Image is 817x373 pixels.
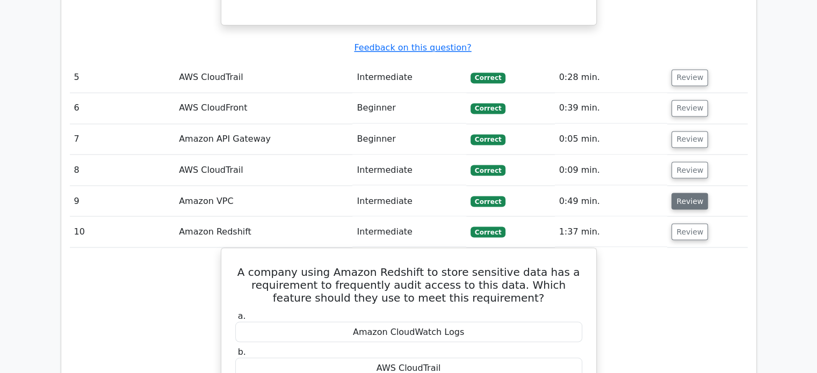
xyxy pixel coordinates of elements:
[352,186,466,216] td: Intermediate
[671,223,708,240] button: Review
[175,62,352,93] td: AWS CloudTrail
[555,155,668,185] td: 0:09 min.
[555,216,668,247] td: 1:37 min.
[671,193,708,209] button: Review
[70,186,175,216] td: 9
[175,216,352,247] td: Amazon Redshift
[671,162,708,178] button: Review
[175,155,352,185] td: AWS CloudTrail
[471,165,505,175] span: Correct
[238,346,246,356] span: b.
[671,131,708,148] button: Review
[555,93,668,123] td: 0:39 min.
[70,93,175,123] td: 6
[234,265,583,304] h5: A company using Amazon Redshift to store sensitive data has a requirement to frequently audit acc...
[471,103,505,114] span: Correct
[555,124,668,155] td: 0:05 min.
[175,186,352,216] td: Amazon VPC
[352,124,466,155] td: Beginner
[555,186,668,216] td: 0:49 min.
[471,134,505,145] span: Correct
[238,310,246,320] span: a.
[354,42,471,53] a: Feedback on this question?
[235,321,582,342] div: Amazon CloudWatch Logs
[352,93,466,123] td: Beginner
[555,62,668,93] td: 0:28 min.
[70,216,175,247] td: 10
[471,196,505,207] span: Correct
[175,124,352,155] td: Amazon API Gateway
[671,100,708,116] button: Review
[70,62,175,93] td: 5
[175,93,352,123] td: AWS CloudFront
[671,69,708,86] button: Review
[352,155,466,185] td: Intermediate
[471,72,505,83] span: Correct
[70,155,175,185] td: 8
[352,216,466,247] td: Intermediate
[352,62,466,93] td: Intermediate
[70,124,175,155] td: 7
[471,226,505,237] span: Correct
